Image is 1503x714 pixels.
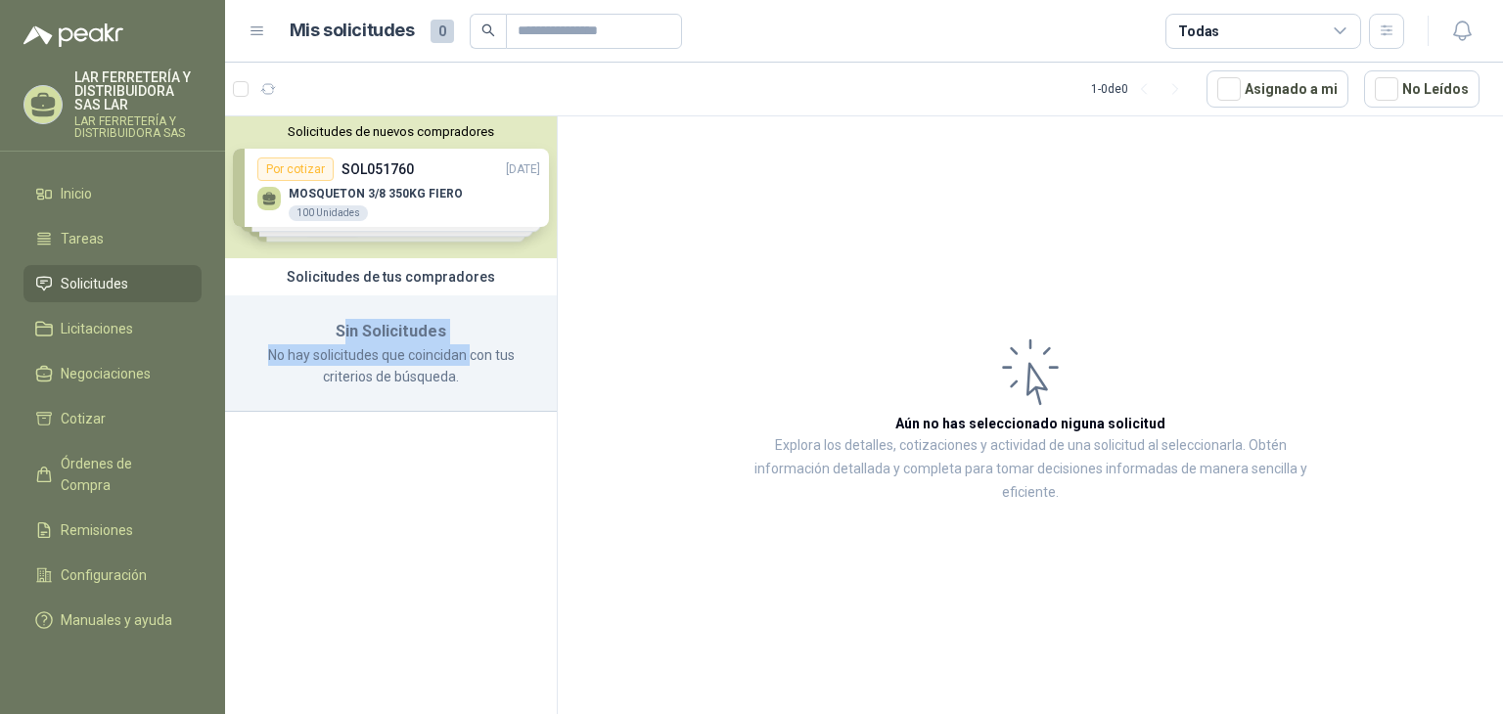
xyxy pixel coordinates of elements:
a: Órdenes de Compra [23,445,202,504]
h3: Sin Solicitudes [249,319,533,344]
p: Explora los detalles, cotizaciones y actividad de una solicitud al seleccionarla. Obtén informaci... [753,434,1307,505]
p: LAR FERRETERÍA Y DISTRIBUIDORA SAS LAR [74,70,202,112]
a: Solicitudes [23,265,202,302]
a: Inicio [23,175,202,212]
span: Cotizar [61,408,106,429]
h1: Mis solicitudes [290,17,415,45]
p: No hay solicitudes que coincidan con tus criterios de búsqueda. [249,344,533,387]
a: Remisiones [23,512,202,549]
span: Manuales y ayuda [61,609,172,631]
button: Asignado a mi [1207,70,1348,108]
span: Solicitudes [61,273,128,294]
img: Logo peakr [23,23,123,47]
a: Negociaciones [23,355,202,392]
a: Configuración [23,557,202,594]
span: Licitaciones [61,318,133,339]
span: Negociaciones [61,363,151,384]
button: No Leídos [1364,70,1480,108]
div: 1 - 0 de 0 [1091,73,1191,105]
span: Tareas [61,228,104,249]
span: Órdenes de Compra [61,453,183,496]
h3: Aún no has seleccionado niguna solicitud [895,413,1165,434]
a: Cotizar [23,400,202,437]
span: Inicio [61,183,92,204]
span: Remisiones [61,519,133,541]
a: Manuales y ayuda [23,602,202,639]
span: Configuración [61,564,147,586]
div: Solicitudes de nuevos compradoresPor cotizarSOL051760[DATE] MOSQUETON 3/8 350KG FIERO100 Unidades... [225,116,557,258]
span: search [481,23,495,37]
div: Todas [1178,21,1219,42]
p: LAR FERRETERÍA Y DISTRIBUIDORA SAS [74,115,202,139]
a: Licitaciones [23,310,202,347]
span: 0 [431,20,454,43]
button: Solicitudes de nuevos compradores [233,124,549,139]
a: Tareas [23,220,202,257]
div: Solicitudes de tus compradores [225,258,557,295]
